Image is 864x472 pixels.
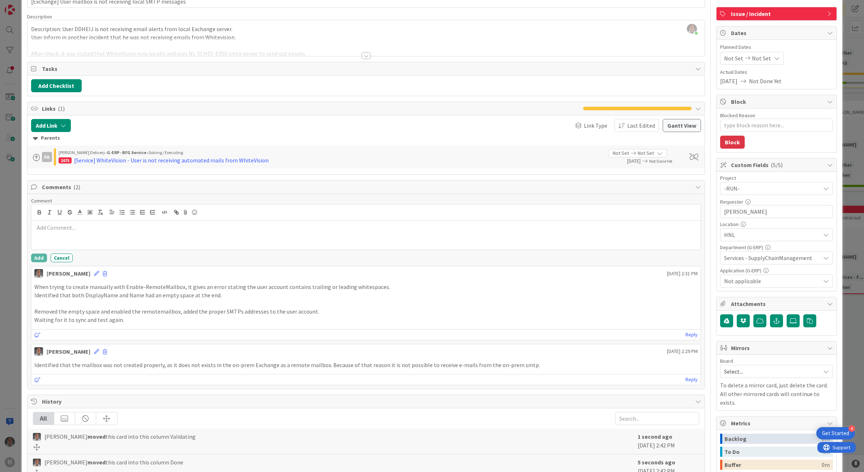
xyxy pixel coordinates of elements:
[613,149,629,157] span: Not Set
[27,13,52,20] span: Description
[59,150,107,155] span: [PERSON_NAME] Delivery ›
[34,283,698,291] p: When trying to create manually with Enable-RemoteMailbox, it gives an error stating the user acco...
[720,175,833,180] div: Project
[724,277,820,285] span: Not applicable
[752,54,771,63] span: Not Set
[724,434,822,444] div: Backlog
[720,222,833,227] div: Location
[720,112,755,119] label: Blocked Reason
[34,316,698,324] p: Waiting for it to sync and test again.
[720,77,737,85] span: [DATE]
[44,432,196,441] span: [PERSON_NAME] this card into this column Validating
[663,119,701,132] button: Gantt View
[42,64,692,73] span: Tasks
[848,425,855,432] div: 4
[724,460,822,470] div: Buffer
[720,136,745,149] button: Block
[59,157,72,163] div: 1675
[667,270,698,277] span: [DATE] 2:31 PM
[724,230,820,239] span: HNL
[74,156,269,165] div: [Service] WhiteVision - User is not receiving automated mails from WhiteVision
[627,121,655,130] span: Last Edited
[822,430,849,437] div: Get Started
[731,29,824,37] span: Dates
[731,299,824,308] span: Attachments
[731,9,824,18] span: Issue / Incident
[687,24,697,34] img: ZpNBD4BARTTTSPmcCHrinQHkN84PXMwn.jpg
[47,347,90,356] div: [PERSON_NAME]
[42,104,580,113] span: Links
[87,433,106,440] b: moved
[33,459,41,467] img: PS
[649,158,672,164] span: Not Done Yet
[720,68,833,76] span: Actual Dates
[731,344,824,352] span: Mirrors
[34,361,698,369] p: Identified that the mailbox was not created properly, as it does not exists in the on-prem Exchan...
[638,149,654,157] span: Not Set
[31,254,47,262] button: Add
[731,161,824,169] span: Custom Fields
[42,183,692,191] span: Comments
[33,134,700,142] div: Parents
[720,268,833,273] div: Application (G-ERP)
[31,33,701,42] p: User inform in another incident that he was not receiving emails from Whitevision.
[771,161,783,169] span: ( 5/5 )
[724,254,820,262] span: Services - SupplyChainManagement
[724,54,743,63] span: Not Set
[667,348,698,355] span: [DATE] 2:29 PM
[42,397,692,406] span: History
[34,307,698,316] p: Removed the empty space and enabled the remotemailbox, added the proper SMTPs addresses to the us...
[720,199,743,205] label: Requester
[51,254,73,262] button: Cancel
[42,152,52,162] div: FA
[31,119,71,132] button: Add Link
[33,412,54,425] div: All
[724,447,822,457] div: To Do
[584,121,607,130] span: Link Type
[34,269,43,278] img: PS
[34,347,43,356] img: PS
[149,150,183,155] span: Solving / Executing
[720,358,733,363] span: Board
[31,79,82,92] button: Add Checklist
[34,291,698,299] p: Identified that both DisplayName and Name had an empty space at the end.
[31,25,701,33] p: Description: User DDHEIJ is not receiving email alerts from local Exchange server.
[816,427,855,439] div: Open Get Started checklist, remaining modules: 4
[33,433,41,441] img: PS
[724,366,817,377] span: Select...
[107,150,149,155] b: G-ERP - BFG Service ›
[720,43,833,51] span: Planned Dates
[724,183,817,194] span: -RUN-
[685,375,698,384] a: Reply
[31,197,52,204] span: Comment
[720,381,833,407] p: To delete a mirror card, just delete the card. All other mirrored cards will continue to exists.
[609,157,641,165] span: [DATE]
[720,245,833,250] div: Department (G-ERP)
[44,458,183,467] span: [PERSON_NAME] this card into this column Done
[73,183,80,191] span: ( 2 )
[638,432,699,450] div: [DATE] 2:42 PM
[822,460,830,470] div: 0m
[87,459,106,466] b: moved
[731,97,824,106] span: Block
[685,330,698,339] a: Reply
[615,412,699,425] input: Search...
[58,105,65,112] span: ( 1 )
[615,119,659,132] button: Last Edited
[47,269,90,278] div: [PERSON_NAME]
[15,1,33,10] span: Support
[731,419,824,428] span: Metrics
[638,433,672,440] b: 1 second ago
[638,459,675,466] b: 5 seconds ago
[749,77,782,85] span: Not Done Yet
